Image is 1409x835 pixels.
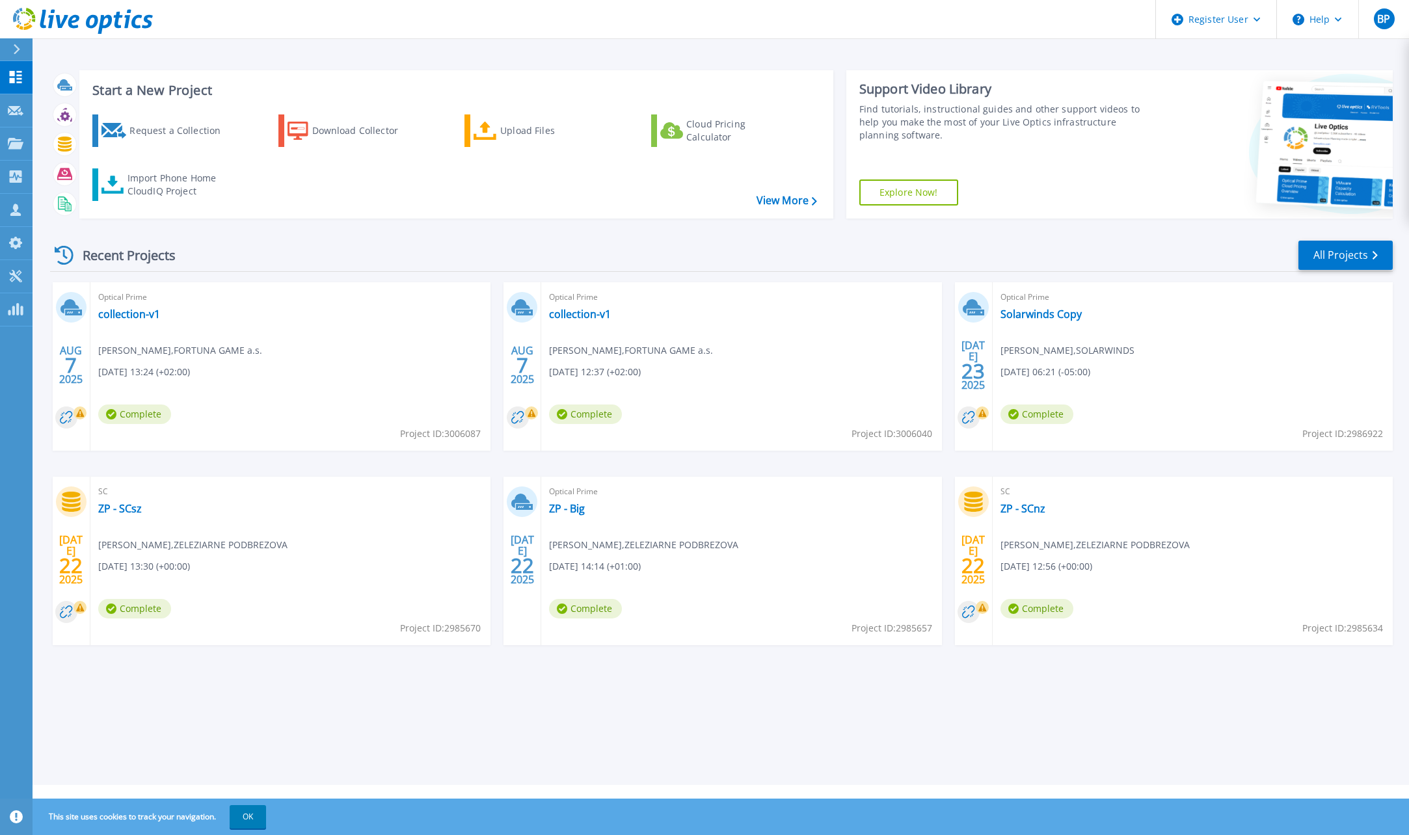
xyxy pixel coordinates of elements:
span: Project ID: 2985670 [400,621,481,635]
button: OK [230,805,266,828]
span: 23 [961,365,985,377]
span: [PERSON_NAME] , FORTUNA GAME a.s. [549,343,713,358]
span: Complete [1000,404,1073,424]
span: Complete [549,404,622,424]
span: Project ID: 3006040 [852,427,932,441]
div: Cloud Pricing Calculator [686,118,790,144]
span: Optical Prime [549,484,933,499]
span: [PERSON_NAME] , ZELEZIARNE PODBREZOVA [98,538,288,552]
span: Project ID: 2986922 [1302,427,1383,441]
a: ZP - Big [549,502,585,515]
div: [DATE] 2025 [961,536,986,583]
span: [DATE] 13:30 (+00:00) [98,559,190,574]
div: Request a Collection [129,118,234,144]
span: 22 [961,560,985,571]
span: [DATE] 14:14 (+01:00) [549,559,641,574]
span: [DATE] 12:37 (+02:00) [549,365,641,379]
a: Solarwinds Copy [1000,308,1082,321]
span: [PERSON_NAME] , ZELEZIARNE PODBREZOVA [1000,538,1190,552]
a: Cloud Pricing Calculator [651,114,796,147]
span: [PERSON_NAME] , SOLARWINDS [1000,343,1134,358]
span: Complete [98,599,171,618]
a: collection-v1 [549,308,611,321]
span: [PERSON_NAME] , ZELEZIARNE PODBREZOVA [549,538,738,552]
div: [DATE] 2025 [510,536,535,583]
div: [DATE] 2025 [59,536,83,583]
a: ZP - SCnz [1000,502,1045,515]
h3: Start a New Project [92,83,816,98]
span: 7 [65,360,77,371]
div: [DATE] 2025 [961,341,986,389]
span: SC [98,484,483,499]
span: BP [1377,14,1390,24]
span: 22 [59,560,83,571]
div: Import Phone Home CloudIQ Project [127,172,229,198]
span: 22 [511,560,534,571]
div: Recent Projects [50,239,193,271]
span: [DATE] 13:24 (+02:00) [98,365,190,379]
span: [PERSON_NAME] , FORTUNA GAME a.s. [98,343,262,358]
span: Complete [1000,599,1073,618]
a: Upload Files [464,114,610,147]
a: Explore Now! [859,179,958,205]
a: All Projects [1298,241,1393,270]
span: Project ID: 3006087 [400,427,481,441]
div: Upload Files [500,118,604,144]
span: 7 [517,360,528,371]
a: Download Collector [278,114,423,147]
span: [DATE] 12:56 (+00:00) [1000,559,1092,574]
div: Find tutorials, instructional guides and other support videos to help you make the most of your L... [859,103,1140,142]
span: Project ID: 2985657 [852,621,932,635]
a: View More [757,194,817,207]
a: Request a Collection [92,114,237,147]
span: Complete [549,599,622,618]
span: Optical Prime [1000,290,1385,304]
span: Optical Prime [98,290,483,304]
span: Complete [98,404,171,424]
span: Optical Prime [549,290,933,304]
div: Support Video Library [859,81,1140,98]
a: ZP - SCsz [98,502,142,515]
span: [DATE] 06:21 (-05:00) [1000,365,1090,379]
div: AUG 2025 [59,341,83,389]
span: Project ID: 2985634 [1302,621,1383,635]
a: collection-v1 [98,308,160,321]
span: This site uses cookies to track your navigation. [36,805,266,828]
span: SC [1000,484,1385,499]
div: AUG 2025 [510,341,535,389]
div: Download Collector [312,118,416,144]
